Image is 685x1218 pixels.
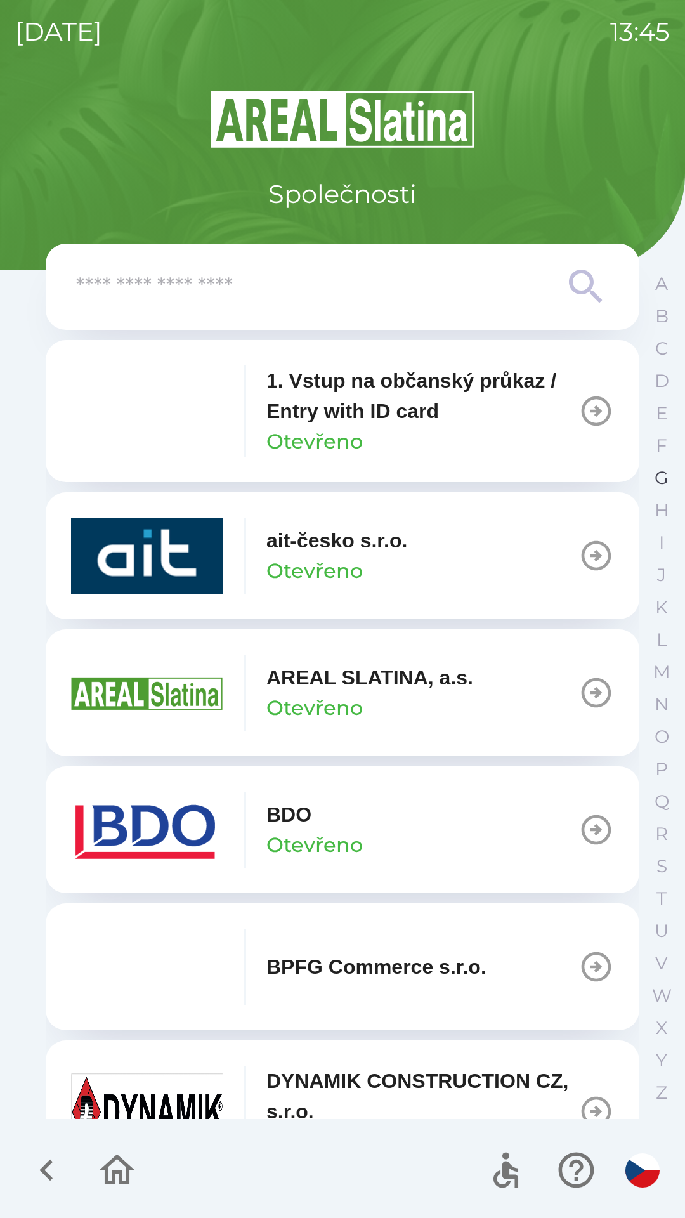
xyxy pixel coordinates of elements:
[655,920,669,942] p: U
[15,13,102,51] p: [DATE]
[46,629,639,756] button: AREAL SLATINA, a.s.Otevřeno
[646,268,677,300] button: A
[266,952,486,982] p: BPFG Commerce s.r.o.
[659,532,664,554] p: I
[46,340,639,482] button: 1. Vstup na občanský průkaz / Entry with ID cardOtevřeno
[646,494,677,527] button: H
[266,426,363,457] p: Otevřeno
[71,792,223,868] img: ae7449ef-04f1-48ed-85b5-e61960c78b50.png
[655,273,668,295] p: A
[655,790,669,813] p: Q
[46,903,639,1030] button: BPFG Commerce s.r.o.
[646,947,677,979] button: V
[71,929,223,1005] img: f3b1b367-54a7-43c8-9d7e-84e812667233.png
[646,688,677,721] button: N
[655,499,669,521] p: H
[646,559,677,591] button: J
[656,1049,667,1071] p: Y
[46,766,639,893] button: BDOOtevřeno
[46,1040,639,1182] button: DYNAMIK CONSTRUCTION CZ, s.r.o.Otevřeno
[266,830,363,860] p: Otevřeno
[646,818,677,850] button: R
[656,435,667,457] p: F
[646,591,677,624] button: K
[646,721,677,753] button: O
[646,785,677,818] button: Q
[646,979,677,1012] button: W
[266,365,578,426] p: 1. Vstup na občanský průkaz / Entry with ID card
[656,855,667,877] p: S
[266,693,363,723] p: Otevřeno
[646,850,677,882] button: S
[268,175,417,213] p: Společnosti
[655,726,669,748] p: O
[71,655,223,731] img: aad3f322-fb90-43a2-be23-5ead3ef36ce5.png
[656,629,667,651] p: L
[655,305,669,327] p: B
[71,1073,223,1149] img: 9aa1c191-0426-4a03-845b-4981a011e109.jpeg
[655,467,669,489] p: G
[646,332,677,365] button: C
[266,556,363,586] p: Otevřeno
[656,887,667,910] p: T
[655,952,668,974] p: V
[266,662,473,693] p: AREAL SLATINA, a.s.
[653,661,670,683] p: M
[266,525,407,556] p: ait-česko s.r.o.
[646,915,677,947] button: U
[646,1012,677,1044] button: X
[655,370,669,392] p: D
[646,882,677,915] button: T
[71,373,223,449] img: 93ea42ec-2d1b-4d6e-8f8a-bdbb4610bcc3.png
[266,1066,578,1127] p: DYNAMIK CONSTRUCTION CZ, s.r.o.
[625,1153,660,1188] img: cs flag
[657,564,666,586] p: J
[646,624,677,656] button: L
[646,753,677,785] button: P
[652,985,672,1007] p: W
[655,823,668,845] p: R
[646,429,677,462] button: F
[646,365,677,397] button: D
[71,518,223,594] img: 40b5cfbb-27b1-4737-80dc-99d800fbabba.png
[266,799,311,830] p: BDO
[646,1044,677,1077] button: Y
[646,1077,677,1109] button: Z
[656,1017,667,1039] p: X
[646,397,677,429] button: E
[655,758,668,780] p: P
[655,693,669,716] p: N
[656,402,668,424] p: E
[646,527,677,559] button: I
[46,89,639,150] img: Logo
[610,13,670,51] p: 13:45
[46,492,639,619] button: ait-česko s.r.o.Otevřeno
[655,337,668,360] p: C
[646,300,677,332] button: B
[646,656,677,688] button: M
[655,596,668,619] p: K
[656,1082,667,1104] p: Z
[646,462,677,494] button: G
